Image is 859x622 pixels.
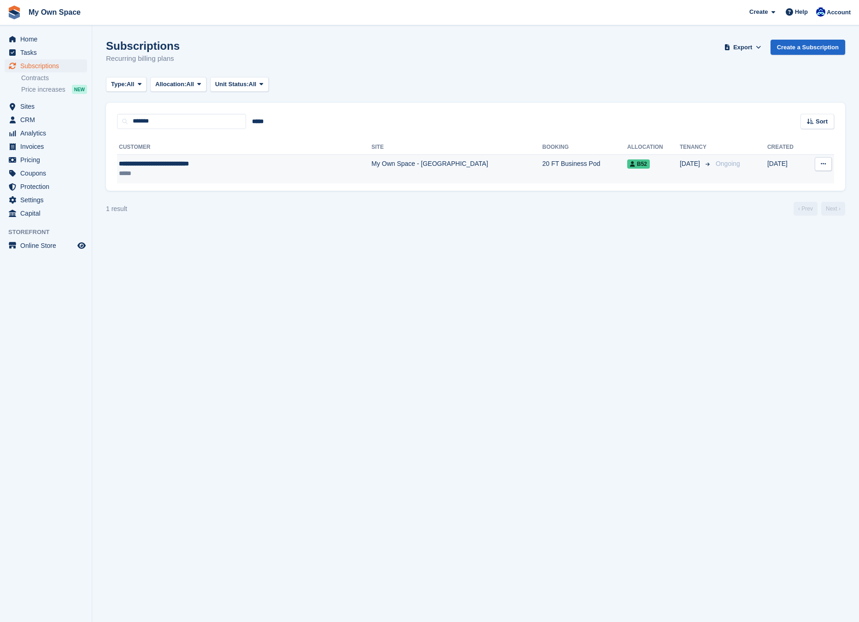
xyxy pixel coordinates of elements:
img: Millie Webb [816,7,825,17]
span: [DATE] [680,159,702,169]
span: Storefront [8,228,92,237]
span: Protection [20,180,76,193]
p: Recurring billing plans [106,53,180,64]
a: menu [5,180,87,193]
h1: Subscriptions [106,40,180,52]
span: Ongoing [716,160,740,167]
a: My Own Space [25,5,84,20]
a: menu [5,46,87,59]
span: Sort [816,117,828,126]
a: Previous [794,202,818,216]
span: CRM [20,113,76,126]
a: Next [821,202,845,216]
nav: Page [792,202,847,216]
a: menu [5,100,87,113]
a: menu [5,194,87,206]
span: Create [749,7,768,17]
span: Price increases [21,85,65,94]
a: menu [5,59,87,72]
th: Created [767,140,806,155]
img: stora-icon-8386f47178a22dfd0bd8f6a31ec36ba5ce8667c1dd55bd0f319d3a0aa187defe.svg [7,6,21,19]
a: Contracts [21,74,87,82]
span: B52 [627,159,650,169]
a: menu [5,140,87,153]
span: Account [827,8,851,17]
a: menu [5,33,87,46]
span: Sites [20,100,76,113]
span: Tasks [20,46,76,59]
th: Customer [117,140,371,155]
span: All [186,80,194,89]
span: Home [20,33,76,46]
span: All [249,80,257,89]
span: Online Store [20,239,76,252]
button: Export [723,40,763,55]
span: Analytics [20,127,76,140]
th: Booking [542,140,627,155]
button: Allocation: All [150,77,206,92]
button: Unit Status: All [210,77,269,92]
a: menu [5,113,87,126]
a: Preview store [76,240,87,251]
div: 1 result [106,204,127,214]
a: menu [5,153,87,166]
a: menu [5,239,87,252]
span: Capital [20,207,76,220]
td: [DATE] [767,154,806,183]
a: Create a Subscription [771,40,845,55]
span: All [127,80,135,89]
span: Help [795,7,808,17]
span: Coupons [20,167,76,180]
th: Site [371,140,542,155]
span: Settings [20,194,76,206]
td: My Own Space - [GEOGRAPHIC_DATA] [371,154,542,183]
span: Invoices [20,140,76,153]
div: NEW [72,85,87,94]
a: menu [5,167,87,180]
span: Export [733,43,752,52]
button: Type: All [106,77,147,92]
a: Price increases NEW [21,84,87,94]
td: 20 FT Business Pod [542,154,627,183]
a: menu [5,127,87,140]
a: menu [5,207,87,220]
span: Pricing [20,153,76,166]
span: Type: [111,80,127,89]
span: Allocation: [155,80,186,89]
span: Unit Status: [215,80,249,89]
th: Allocation [627,140,680,155]
span: Subscriptions [20,59,76,72]
th: Tenancy [680,140,712,155]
